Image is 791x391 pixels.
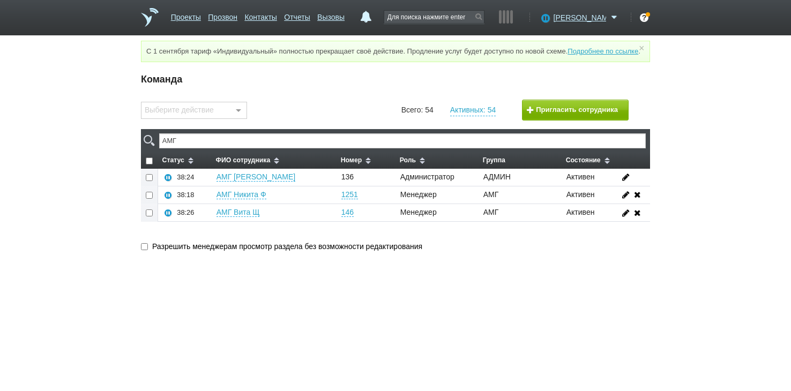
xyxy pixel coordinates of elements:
a: Вызовы [317,7,345,23]
input: Для поиска нажмите enter [384,11,484,23]
a: Подробнее по ссылке [568,47,638,55]
span: Группа [483,156,505,164]
div: 38:26 [177,208,194,217]
span: Роль [400,156,416,164]
span: Статус [162,156,184,164]
div: 38:18 [177,191,194,199]
div: ? [640,13,648,22]
a: Всего: 54 [401,104,434,116]
a: Прозвон [208,7,237,23]
span: АМГ [483,208,499,216]
h5: Команда [141,73,650,86]
span: Активен [566,172,595,181]
input: Быстрый поиск [159,133,646,148]
button: Пригласить сотрудника [522,100,629,121]
span: АМГ [483,190,499,199]
a: Проекты [171,7,201,23]
span: Состояние [566,156,601,164]
div: 38:24 [177,173,194,182]
span: Менеджер [400,208,437,216]
span: ФИО сотрудника [216,156,271,164]
a: На главную [141,8,159,27]
a: × [637,46,646,50]
a: 1251 [341,190,358,199]
a: Контакты [244,7,277,23]
span: Менеджер [400,190,437,199]
span: Администратор [400,172,454,181]
span: Активен [566,190,595,199]
div: С 1 сентября тариф «Индивидуальный» полностью прекращает своё действие. Продление услуг будет дос... [141,41,650,62]
span: [PERSON_NAME] [554,12,606,23]
a: 146 [341,208,354,217]
a: АМГ [PERSON_NAME] [217,172,296,182]
span: АДМИН [483,172,511,181]
a: [PERSON_NAME] [554,11,621,22]
span: Активен [566,208,595,216]
label: Разрешить менеджерам просмотр раздела без возможности редактирования [152,241,422,252]
span: Номер [341,156,362,164]
a: Отчеты [284,7,310,23]
span: 136 [341,172,354,181]
a: АМГ Никита Ф [217,190,266,199]
a: АМГ Вита Щ [217,208,260,217]
a: Активных: 54 [450,104,496,116]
